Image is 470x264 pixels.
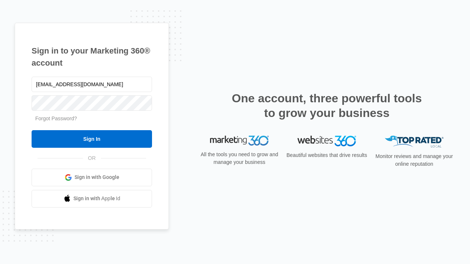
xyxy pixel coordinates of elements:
[297,136,356,146] img: Websites 360
[35,115,77,121] a: Forgot Password?
[198,151,281,166] p: All the tools you need to grow and manage your business
[32,77,152,92] input: Email
[32,130,152,148] input: Sign In
[229,91,424,120] h2: One account, three powerful tools to grow your business
[210,136,269,146] img: Marketing 360
[73,195,120,202] span: Sign in with Apple Id
[32,45,152,69] h1: Sign in to your Marketing 360® account
[32,190,152,208] a: Sign in with Apple Id
[385,136,444,148] img: Top Rated Local
[75,173,119,181] span: Sign in with Google
[373,153,455,168] p: Monitor reviews and manage your online reputation
[286,151,368,159] p: Beautiful websites that drive results
[83,154,101,162] span: OR
[32,169,152,186] a: Sign in with Google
